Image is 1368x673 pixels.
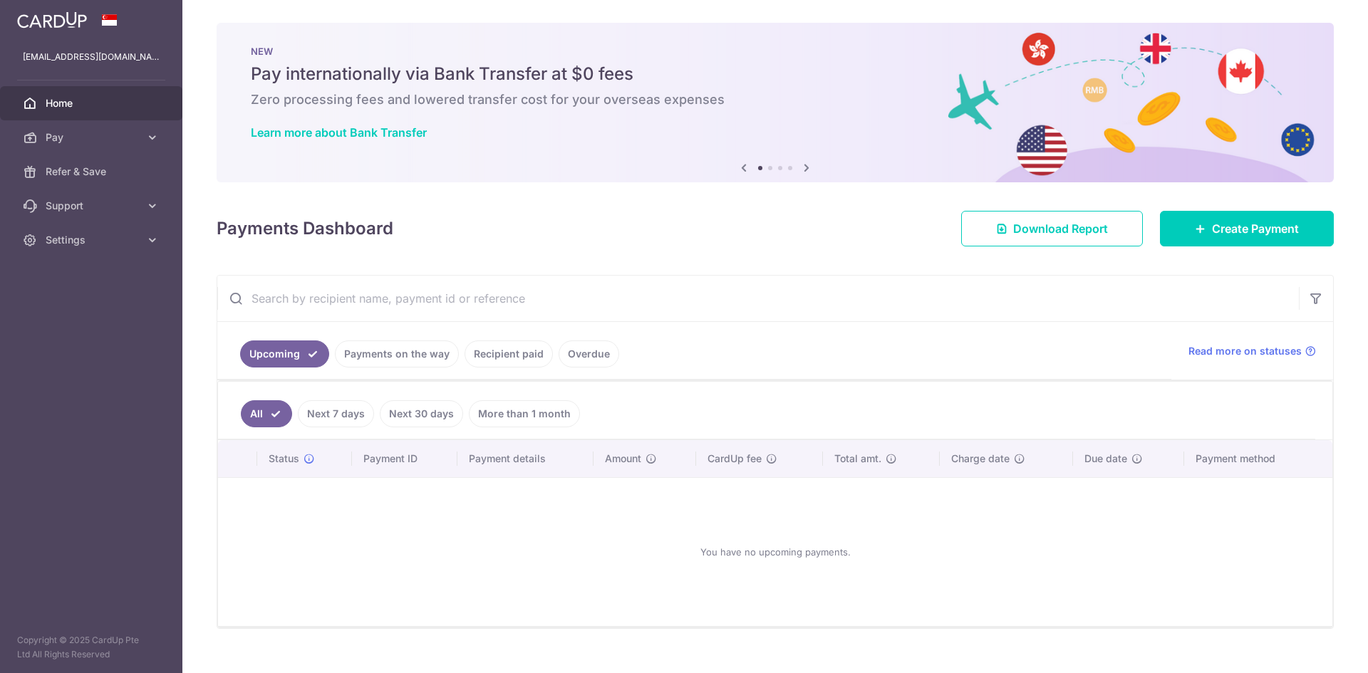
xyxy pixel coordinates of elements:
[1160,211,1334,246] a: Create Payment
[834,452,881,466] span: Total amt.
[951,452,1010,466] span: Charge date
[1184,440,1332,477] th: Payment method
[1188,344,1316,358] a: Read more on statuses
[23,50,160,64] p: [EMAIL_ADDRESS][DOMAIN_NAME]
[298,400,374,427] a: Next 7 days
[241,400,292,427] a: All
[251,125,427,140] a: Learn more about Bank Transfer
[469,400,580,427] a: More than 1 month
[961,211,1143,246] a: Download Report
[1084,452,1127,466] span: Due date
[457,440,594,477] th: Payment details
[217,216,393,241] h4: Payments Dashboard
[465,340,553,367] a: Recipient paid
[1013,220,1108,237] span: Download Report
[251,91,1300,108] h6: Zero processing fees and lowered transfer cost for your overseas expenses
[708,452,762,466] span: CardUp fee
[46,130,140,145] span: Pay
[217,276,1299,321] input: Search by recipient name, payment id or reference
[251,63,1300,85] h5: Pay internationally via Bank Transfer at $0 fees
[1188,344,1302,358] span: Read more on statuses
[235,489,1315,615] div: You have no upcoming payments.
[269,452,299,466] span: Status
[46,233,140,247] span: Settings
[559,340,619,367] a: Overdue
[380,400,463,427] a: Next 30 days
[352,440,457,477] th: Payment ID
[17,11,87,28] img: CardUp
[605,452,641,466] span: Amount
[46,199,140,213] span: Support
[240,340,329,367] a: Upcoming
[251,46,1300,57] p: NEW
[217,23,1334,182] img: Bank transfer banner
[46,165,140,179] span: Refer & Save
[1212,220,1299,237] span: Create Payment
[46,96,140,110] span: Home
[335,340,459,367] a: Payments on the way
